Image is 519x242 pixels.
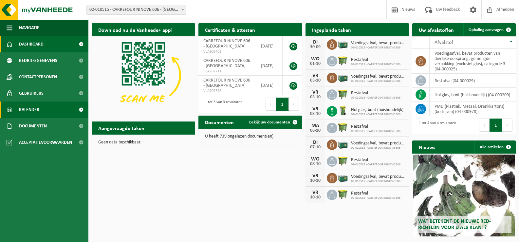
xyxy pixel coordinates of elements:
[202,97,242,111] div: 1 tot 3 van 3 resultaten
[351,179,406,183] span: 02-010515 - CARREFOUR NINOVE 606
[309,128,322,133] div: 06-10
[502,119,512,132] button: Next
[19,52,57,69] span: Bedrijfsgegevens
[351,163,400,167] span: 02-010515 - CARREFOUR NINOVE 606
[351,196,400,200] span: 02-010515 - CARREFOUR NINOVE 606
[203,39,250,49] span: CARREFOUR NINOVE 606 - [GEOGRAPHIC_DATA]
[351,174,406,179] span: Voedingsafval, bevat producten van dierlijke oorsprong, gemengde verpakking (exc...
[351,96,400,100] span: 02-010515 - CARREFOUR NINOVE 606
[309,106,322,112] div: VR
[92,121,151,134] h2: Aangevraagde taken
[19,36,44,52] span: Dashboard
[418,219,491,230] span: Wat betekent de nieuwe RED-richtlijn voor u als klant?
[309,123,322,128] div: MA
[198,23,262,36] h2: Certificaten & attesten
[309,178,322,183] div: 10-10
[309,95,322,100] div: 03-10
[87,5,186,14] span: 02-010515 - CARREFOUR NINOVE 606 - NINOVE
[412,140,442,153] h2: Nieuws
[244,116,302,129] a: Bekijk uw documenten
[256,36,283,56] td: [DATE]
[205,134,295,139] p: U heeft 739 ongelezen document(en).
[309,112,322,116] div: 03-10
[337,55,348,66] img: WB-1100-HPE-GN-50
[249,120,290,124] span: Bekijk uw documenten
[469,28,504,32] span: Ophaling aanvragen
[276,98,289,111] button: 1
[309,40,322,45] div: DI
[92,36,195,114] img: Download de VHEPlus App
[19,20,39,36] span: Navigatie
[351,41,406,46] span: Voedingsafval, bevat producten van dierlijke oorsprong, gemengde verpakking (exc...
[351,141,406,146] span: Voedingsafval, bevat producten van dierlijke oorsprong, gemengde verpakking (exc...
[351,158,400,163] span: Restafval
[266,98,276,111] button: Previous
[309,90,322,95] div: VR
[337,88,348,100] img: WB-1100-HPE-GN-50
[430,102,516,116] td: PMD (Plastiek, Metaal, Drankkartons) (bedrijven) (04-000978)
[337,155,348,166] img: WB-1100-HPE-GN-50
[98,140,189,145] p: Geen data beschikbaar.
[19,102,39,118] span: Kalender
[337,122,348,133] img: WB-1100-HPE-GN-50
[351,107,403,113] span: Hol glas, bont (huishoudelijk)
[203,69,251,74] span: VLA707711
[309,78,322,83] div: 03-10
[337,172,348,183] img: PB-LB-0680-HPE-GN-01
[309,45,322,49] div: 30-09
[337,189,348,200] img: WB-1100-HPE-GN-50
[309,190,322,195] div: VR
[351,124,400,129] span: Restafval
[309,157,322,162] div: WO
[337,139,348,150] img: PB-LB-0680-HPE-GN-01
[92,23,179,36] h2: Download nu de Vanheede+ app!
[430,49,516,74] td: voedingsafval, bevat producten van dierlijke oorsprong, gemengde verpakking (exclusief glas), cat...
[19,69,57,85] span: Contactpersonen
[479,119,490,132] button: Previous
[337,72,348,83] img: PB-LB-0680-HPE-GN-01
[351,146,406,150] span: 02-010515 - CARREFOUR NINOVE 606
[337,38,348,49] img: PB-LB-0680-HPE-GN-01
[463,23,515,36] a: Ophaling aanvragen
[256,76,283,95] td: [DATE]
[306,23,358,36] h2: Ingeplande taken
[309,56,322,62] div: WO
[337,105,348,116] img: WB-0140-HPE-GN-50
[203,88,251,94] span: VLA707578
[351,46,406,50] span: 02-010515 - CARREFOUR NINOVE 606
[351,79,406,83] span: 02-010515 - CARREFOUR NINOVE 606
[490,119,502,132] button: 1
[86,5,186,15] span: 02-010515 - CARREFOUR NINOVE 606 - NINOVE
[309,62,322,66] div: 01-10
[435,40,453,45] span: Afvalstof
[309,162,322,166] div: 08-10
[351,57,400,63] span: Restafval
[289,98,299,111] button: Next
[198,116,240,128] h2: Documenten
[203,49,251,54] span: VLA903402
[309,145,322,150] div: 07-10
[351,63,400,66] span: 02-010515 - CARREFOUR NINOVE 606
[19,118,47,134] span: Documenten
[351,191,400,196] span: Restafval
[19,134,72,151] span: Acceptatievoorwaarden
[203,58,250,68] span: CARREFOUR NINOVE 606 - [GEOGRAPHIC_DATA]
[474,140,515,154] a: Alle artikelen
[256,56,283,76] td: [DATE]
[416,118,456,132] div: 1 tot 4 van 4 resultaten
[351,74,406,79] span: Voedingsafval, bevat producten van dierlijke oorsprong, gemengde verpakking (exc...
[309,173,322,178] div: VR
[351,113,403,117] span: 02-010515 - CARREFOUR NINOVE 606
[309,73,322,78] div: VR
[413,155,515,236] a: Wat betekent de nieuwe RED-richtlijn voor u als klant?
[19,85,44,102] span: Gebruikers
[351,91,400,96] span: Restafval
[430,74,516,88] td: restafval (04-000029)
[309,140,322,145] div: DI
[430,88,516,102] td: hol glas, bont (huishoudelijk) (04-000209)
[412,23,460,36] h2: Uw afvalstoffen
[309,195,322,200] div: 10-10
[351,129,400,133] span: 02-010515 - CARREFOUR NINOVE 606
[203,78,250,88] span: CARREFOUR NINOVE 606 - [GEOGRAPHIC_DATA]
